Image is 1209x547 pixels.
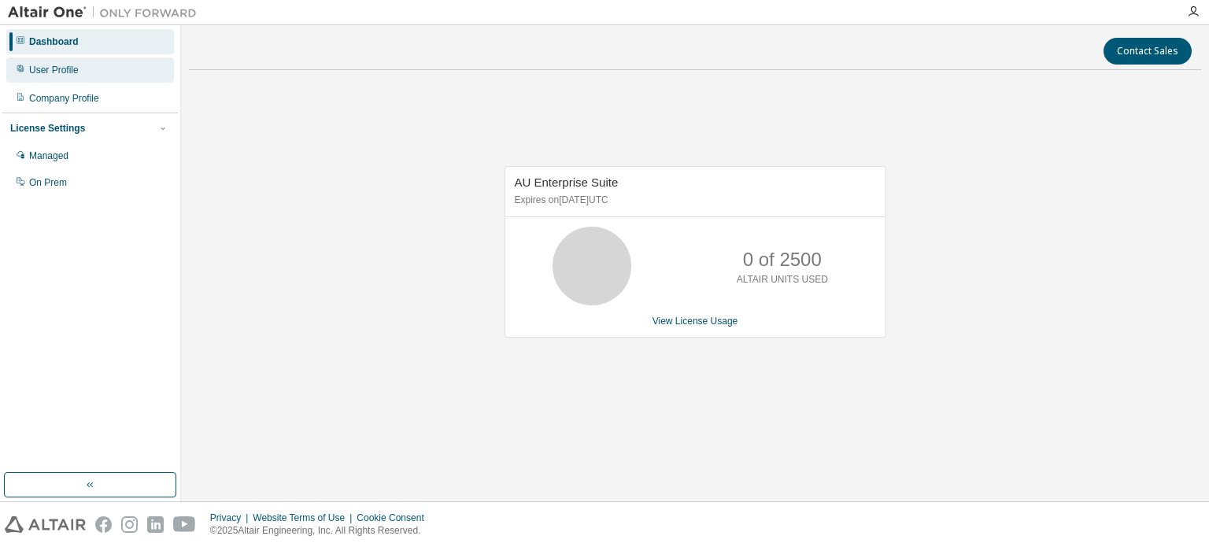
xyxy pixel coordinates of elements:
[29,64,79,76] div: User Profile
[147,516,164,533] img: linkedin.svg
[5,516,86,533] img: altair_logo.svg
[253,512,357,524] div: Website Terms of Use
[121,516,138,533] img: instagram.svg
[515,194,872,207] p: Expires on [DATE] UTC
[743,246,822,273] p: 0 of 2500
[29,150,68,162] div: Managed
[95,516,112,533] img: facebook.svg
[210,524,434,538] p: © 2025 Altair Engineering, Inc. All Rights Reserved.
[1104,38,1192,65] button: Contact Sales
[10,122,85,135] div: License Settings
[173,516,196,533] img: youtube.svg
[515,176,619,189] span: AU Enterprise Suite
[210,512,253,524] div: Privacy
[8,5,205,20] img: Altair One
[29,176,67,189] div: On Prem
[29,92,99,105] div: Company Profile
[653,316,738,327] a: View License Usage
[357,512,433,524] div: Cookie Consent
[29,35,79,48] div: Dashboard
[737,273,828,286] p: ALTAIR UNITS USED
